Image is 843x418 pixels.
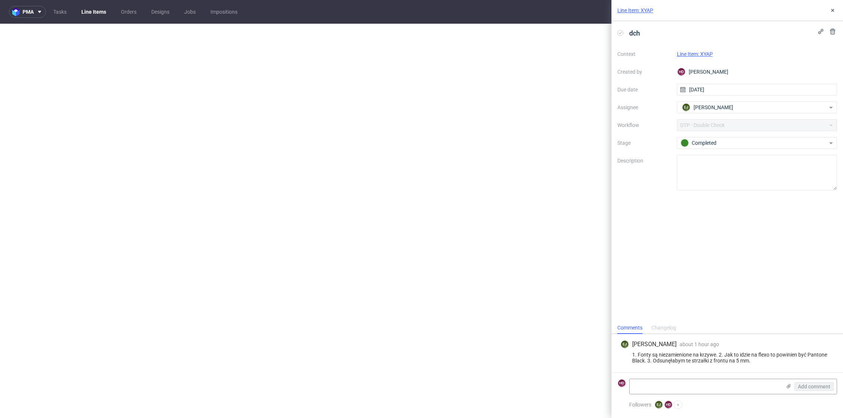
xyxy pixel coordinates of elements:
[9,6,46,18] button: pma
[617,156,671,189] label: Description
[617,103,671,112] label: Assignee
[694,104,733,111] span: [PERSON_NAME]
[621,341,628,348] figcaption: EJ
[655,401,662,408] figcaption: EJ
[617,121,671,130] label: Workflow
[180,6,200,18] a: Jobs
[49,6,71,18] a: Tasks
[617,7,653,14] a: Line Item: XYAP
[651,322,676,334] div: Changelog
[617,50,671,58] label: Context
[677,51,713,57] a: Line Item: XYAP
[617,85,671,94] label: Due date
[617,138,671,147] label: Stage
[626,27,643,39] span: dch
[682,104,690,111] figcaption: EJ
[147,6,174,18] a: Designs
[206,6,242,18] a: Impositions
[632,340,677,348] span: [PERSON_NAME]
[620,352,834,364] div: 1. Fonty są niezamienione na krzywe. 2. Jak to idzie na flexo to powinien być Pantone Black. 3. O...
[12,8,23,16] img: logo
[77,6,111,18] a: Line Items
[665,401,672,408] figcaption: HD
[680,341,719,347] span: about 1 hour ago
[617,322,643,334] div: Comments
[674,400,682,409] button: +
[23,9,34,14] span: pma
[618,379,625,387] figcaption: HD
[629,402,651,408] span: Followers
[678,68,685,76] figcaption: HD
[617,67,671,76] label: Created by
[681,139,828,147] div: Completed
[677,66,837,78] div: [PERSON_NAME]
[117,6,141,18] a: Orders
